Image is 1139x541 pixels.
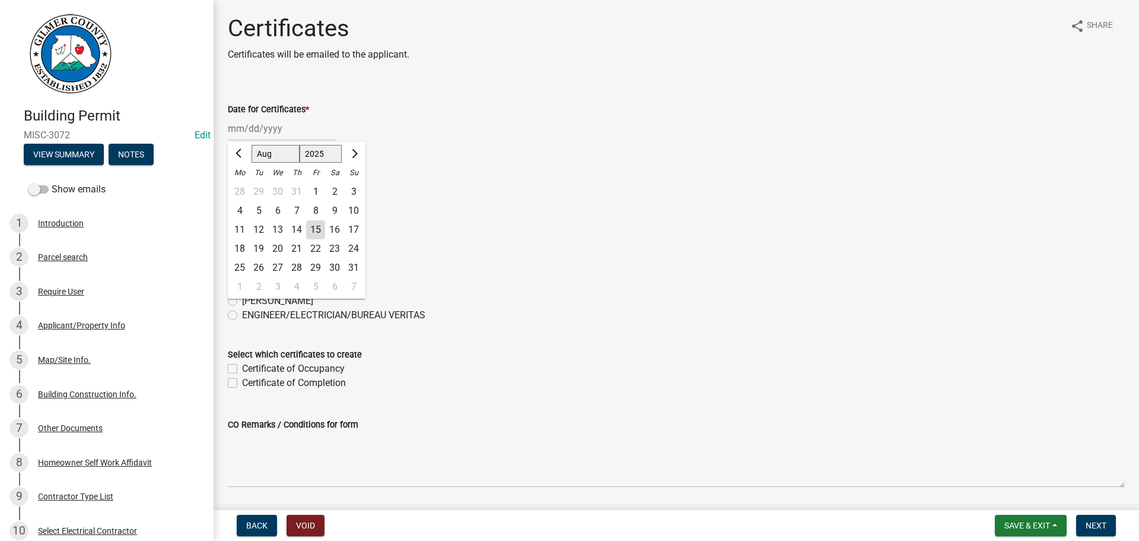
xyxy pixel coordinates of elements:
[268,277,287,296] div: 3
[24,12,113,95] img: Gilmer County, Georgia
[38,287,84,296] div: Require User
[306,220,325,239] div: Friday, August 15, 2025
[109,150,154,160] wm-modal-confirm: Notes
[230,258,249,277] div: Monday, August 25, 2025
[325,182,344,201] div: 2
[1070,19,1084,33] i: share
[287,239,306,258] div: 21
[1061,14,1122,37] button: shareShare
[249,201,268,220] div: Tuesday, August 5, 2025
[344,258,363,277] div: 31
[252,145,300,163] select: Select month
[228,116,336,141] input: mm/dd/yyyy
[38,424,103,432] div: Other Documents
[344,258,363,277] div: Sunday, August 31, 2025
[249,220,268,239] div: 12
[1087,19,1113,33] span: Share
[24,107,204,125] h4: Building Permit
[1086,521,1106,530] span: Next
[287,220,306,239] div: 14
[287,182,306,201] div: 31
[28,182,106,197] label: Show emails
[195,129,211,141] wm-modal-confirm: Edit Application Number
[287,515,324,536] button: Void
[9,214,28,233] div: 1
[9,316,28,335] div: 4
[325,220,344,239] div: 16
[287,220,306,239] div: Thursday, August 14, 2025
[325,239,344,258] div: Saturday, August 23, 2025
[228,421,358,429] label: CO Remarks / Conditions for form
[249,220,268,239] div: Tuesday, August 12, 2025
[287,201,306,220] div: Thursday, August 7, 2025
[38,527,137,535] div: Select Electrical Contractor
[230,182,249,201] div: 28
[24,129,190,141] span: MISC-3072
[249,239,268,258] div: Tuesday, August 19, 2025
[344,220,363,239] div: 17
[38,492,113,501] div: Contractor Type List
[1076,515,1116,536] button: Next
[249,163,268,182] div: Tu
[9,453,28,472] div: 8
[344,201,363,220] div: Sunday, August 10, 2025
[344,277,363,296] div: Sunday, September 7, 2025
[306,201,325,220] div: Friday, August 8, 2025
[306,163,325,182] div: Fr
[38,253,88,261] div: Parcel search
[325,182,344,201] div: Saturday, August 2, 2025
[230,277,249,296] div: 1
[344,277,363,296] div: 7
[230,239,249,258] div: Monday, August 18, 2025
[268,239,287,258] div: Wednesday, August 20, 2025
[1004,521,1050,530] span: Save & Exit
[24,150,104,160] wm-modal-confirm: Summary
[230,258,249,277] div: 25
[306,239,325,258] div: Friday, August 22, 2025
[306,220,325,239] div: 15
[38,356,91,364] div: Map/Site Info.
[306,182,325,201] div: Friday, August 1, 2025
[344,201,363,220] div: 10
[306,277,325,296] div: Friday, September 5, 2025
[344,239,363,258] div: Sunday, August 24, 2025
[9,350,28,369] div: 5
[195,129,211,141] a: Edit
[325,201,344,220] div: 9
[38,458,152,467] div: Homeowner Self Work Affidavit
[306,239,325,258] div: 22
[228,48,409,62] p: Certificates will be emailed to the applicant.
[287,201,306,220] div: 7
[268,258,287,277] div: Wednesday, August 27, 2025
[230,239,249,258] div: 18
[268,201,287,220] div: 6
[228,351,362,359] label: Select which certificates to create
[287,182,306,201] div: Thursday, July 31, 2025
[268,258,287,277] div: 27
[109,144,154,165] button: Notes
[230,201,249,220] div: Monday, August 4, 2025
[344,163,363,182] div: Su
[268,277,287,296] div: Wednesday, September 3, 2025
[344,182,363,201] div: 3
[325,277,344,296] div: 6
[249,258,268,277] div: 26
[249,182,268,201] div: 29
[268,163,287,182] div: We
[9,282,28,301] div: 3
[242,376,346,390] label: Certificate of Completion
[300,145,342,163] select: Select year
[242,294,313,308] label: [PERSON_NAME]
[344,239,363,258] div: 24
[268,220,287,239] div: 13
[249,258,268,277] div: Tuesday, August 26, 2025
[287,277,306,296] div: Thursday, September 4, 2025
[38,321,125,330] div: Applicant/Property Info
[230,220,249,239] div: Monday, August 11, 2025
[346,144,361,163] button: Next month
[249,239,268,258] div: 19
[325,220,344,239] div: Saturday, August 16, 2025
[249,201,268,220] div: 5
[249,277,268,296] div: Tuesday, September 2, 2025
[306,258,325,277] div: Friday, August 29, 2025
